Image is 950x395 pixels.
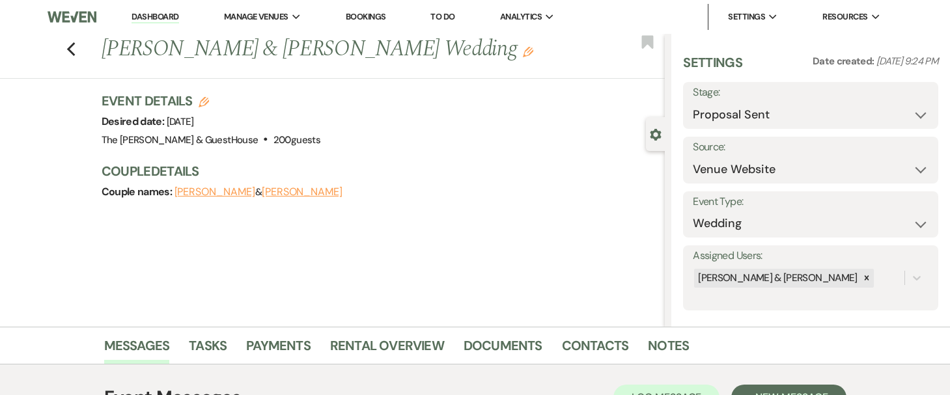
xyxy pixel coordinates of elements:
[102,115,167,128] span: Desired date:
[48,3,96,31] img: Weven Logo
[102,185,175,198] span: Couple names:
[175,187,255,197] button: [PERSON_NAME]
[167,115,194,128] span: [DATE]
[693,193,929,211] label: Event Type:
[102,133,258,146] span: The [PERSON_NAME] & GuestHouse
[102,92,320,110] h3: Event Details
[650,128,662,140] button: Close lead details
[330,335,444,364] a: Rental Overview
[523,46,533,57] button: Edit
[246,335,311,364] a: Payments
[728,10,765,23] span: Settings
[648,335,689,364] a: Notes
[562,335,629,364] a: Contacts
[346,11,386,22] a: Bookings
[813,55,876,68] span: Date created:
[189,335,227,364] a: Tasks
[104,335,170,364] a: Messages
[500,10,542,23] span: Analytics
[694,269,859,288] div: [PERSON_NAME] & [PERSON_NAME]
[175,185,342,198] span: &
[693,247,929,266] label: Assigned Users:
[102,34,548,65] h1: [PERSON_NAME] & [PERSON_NAME] Wedding
[132,11,178,23] a: Dashboard
[693,83,929,102] label: Stage:
[273,133,320,146] span: 200 guests
[224,10,288,23] span: Manage Venues
[876,55,938,68] span: [DATE] 9:24 PM
[430,11,454,22] a: To Do
[262,187,342,197] button: [PERSON_NAME]
[693,138,929,157] label: Source:
[683,53,742,82] h3: Settings
[822,10,867,23] span: Resources
[102,162,652,180] h3: Couple Details
[464,335,542,364] a: Documents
